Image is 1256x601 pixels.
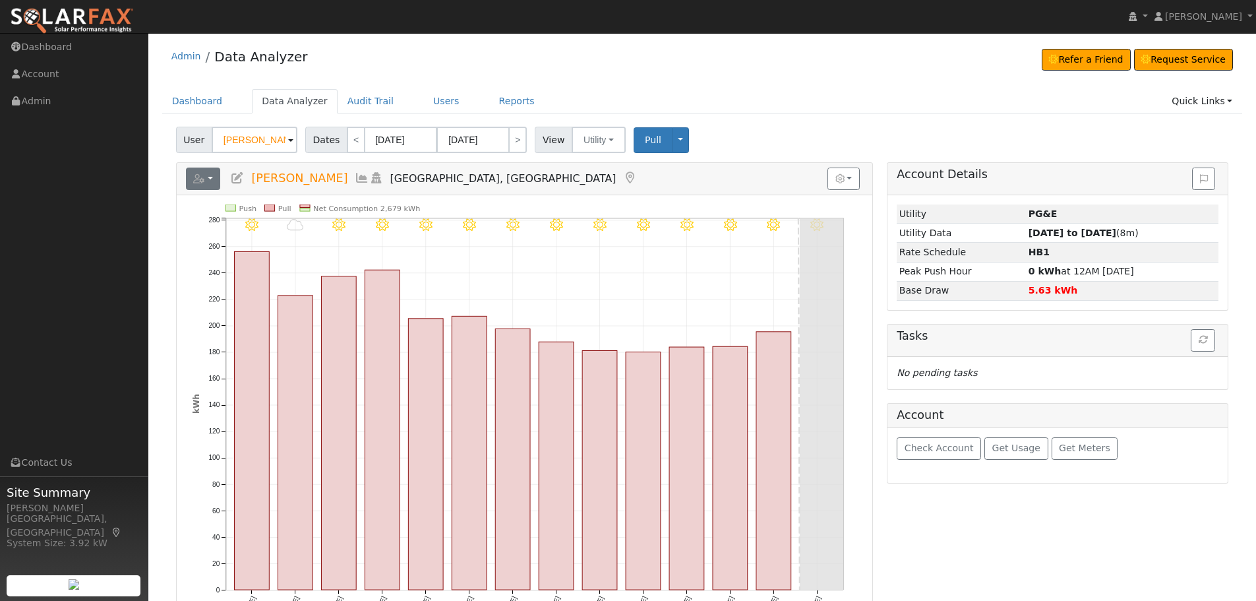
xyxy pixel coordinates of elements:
[637,218,650,232] i: 9/10 - Clear
[572,127,626,153] button: Utility
[212,560,220,567] text: 20
[593,218,607,232] i: 9/09 - Clear
[645,135,661,145] span: Pull
[489,89,545,113] a: Reports
[669,347,704,590] rect: onclick=""
[1029,228,1116,238] strong: [DATE] to [DATE]
[1029,266,1062,276] strong: 0 kWh
[251,172,347,185] span: [PERSON_NAME]
[234,252,269,590] rect: onclick=""
[369,172,384,185] a: Login As (last Never)
[1059,443,1110,453] span: Get Meters
[305,127,347,153] span: Dates
[176,127,212,153] span: User
[1165,11,1242,22] span: [PERSON_NAME]
[313,205,420,213] text: Net Consumption 2,679 kWh
[550,218,563,232] i: 9/08 - Clear
[278,296,313,590] rect: onclick=""
[208,296,220,303] text: 220
[390,172,616,185] span: [GEOGRAPHIC_DATA], [GEOGRAPHIC_DATA]
[1029,208,1058,219] strong: ID: 17212751, authorized: 08/22/25
[278,205,291,213] text: Pull
[1026,262,1218,281] td: at 12AM [DATE]
[423,89,469,113] a: Users
[162,89,233,113] a: Dashboard
[10,7,134,35] img: SolarFax
[1029,228,1139,238] span: (8m)
[992,443,1040,453] span: Get Usage
[1134,49,1234,71] a: Request Service
[321,276,356,590] rect: onclick=""
[508,127,527,153] a: >
[171,51,201,61] a: Admin
[535,127,572,153] span: View
[208,428,220,435] text: 120
[723,218,736,232] i: 9/12 - Clear
[897,437,981,460] button: Check Account
[452,317,487,590] rect: onclick=""
[245,218,258,232] i: 9/01 - Clear
[208,216,220,224] text: 280
[1042,49,1131,71] a: Refer a Friend
[287,218,303,232] i: 9/02 - Cloudy
[192,394,201,414] text: kWh
[897,168,1218,181] h5: Account Details
[756,332,791,590] rect: onclick=""
[1192,168,1215,190] button: Issue History
[7,501,141,515] div: [PERSON_NAME]
[1029,285,1078,296] strong: 5.63 kWh
[208,243,220,250] text: 260
[897,281,1026,300] td: Base Draw
[7,536,141,550] div: System Size: 3.92 kW
[897,262,1026,281] td: Peak Push Hour
[897,367,977,378] i: No pending tasks
[897,408,943,422] h5: Account
[1162,89,1242,113] a: Quick Links
[634,127,673,153] button: Pull
[7,484,141,501] span: Site Summary
[626,352,661,590] rect: onclick=""
[338,89,404,113] a: Audit Trail
[495,329,530,590] rect: onclick=""
[408,319,443,590] rect: onclick=""
[365,270,400,590] rect: onclick=""
[230,172,245,185] a: Edit User (35999)
[1191,329,1215,352] button: Refresh
[506,218,520,232] i: 9/07 - MostlyClear
[897,205,1026,224] td: Utility
[208,455,220,462] text: 100
[713,346,748,590] rect: onclick=""
[897,329,1218,343] h5: Tasks
[216,586,220,594] text: 0
[7,512,141,540] div: [GEOGRAPHIC_DATA], [GEOGRAPHIC_DATA]
[252,89,338,113] a: Data Analyzer
[680,218,693,232] i: 9/11 - Clear
[208,375,220,383] text: 160
[208,322,220,329] text: 200
[347,127,365,153] a: <
[214,49,307,65] a: Data Analyzer
[376,218,389,232] i: 9/04 - MostlyClear
[463,218,476,232] i: 9/06 - MostlyClear
[212,507,220,515] text: 60
[355,172,369,185] a: Multi-Series Graph
[208,402,220,409] text: 140
[582,351,617,590] rect: onclick=""
[539,342,574,590] rect: onclick=""
[984,437,1048,460] button: Get Usage
[1029,247,1050,257] strong: T
[767,218,780,232] i: 9/13 - Clear
[1052,437,1118,460] button: Get Meters
[208,348,220,356] text: 180
[212,534,220,541] text: 40
[622,172,637,185] a: Map
[332,218,345,232] i: 9/03 - MostlyClear
[212,127,297,153] input: Select a User
[897,243,1026,262] td: Rate Schedule
[897,224,1026,243] td: Utility Data
[905,443,974,453] span: Check Account
[419,218,433,232] i: 9/05 - MostlyClear
[69,579,79,590] img: retrieve
[212,481,220,488] text: 80
[208,269,220,276] text: 240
